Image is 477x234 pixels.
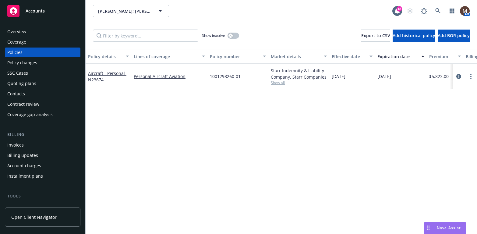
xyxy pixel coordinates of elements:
[455,73,462,80] a: circleInformation
[7,58,37,68] div: Policy changes
[93,5,169,17] button: [PERSON_NAME]; [PERSON_NAME] [PERSON_NAME]
[5,27,80,37] a: Overview
[98,8,151,14] span: [PERSON_NAME]; [PERSON_NAME] [PERSON_NAME]
[429,73,449,80] span: $5,823.00
[7,171,43,181] div: Installment plans
[467,73,475,80] a: more
[424,222,466,234] button: Nova Assist
[427,49,463,64] button: Premium
[7,161,41,171] div: Account charges
[271,67,327,80] div: Starr Indemnity & Liability Company, Starr Companies
[7,140,24,150] div: Invoices
[7,37,26,47] div: Coverage
[207,49,268,64] button: Policy number
[361,33,390,38] span: Export to CSV
[397,6,402,12] div: 18
[5,151,80,160] a: Billing updates
[134,53,198,60] div: Lines of coverage
[210,73,241,80] span: 1001298260-01
[446,5,458,17] a: Switch app
[418,5,430,17] a: Report a Bug
[7,48,23,57] div: Policies
[7,89,25,99] div: Contacts
[26,9,45,13] span: Accounts
[88,70,126,83] a: Aircraft - Personal
[88,70,126,83] span: - N23674
[131,49,207,64] button: Lines of coverage
[5,68,80,78] a: SSC Cases
[5,132,80,138] div: Billing
[375,49,427,64] button: Expiration date
[134,73,205,80] a: Personal Aircraft Aviation
[5,193,80,199] div: Tools
[5,2,80,19] a: Accounts
[432,5,444,17] a: Search
[377,73,391,80] span: [DATE]
[5,37,80,47] a: Coverage
[5,161,80,171] a: Account charges
[268,49,329,64] button: Market details
[7,151,38,160] div: Billing updates
[5,48,80,57] a: Policies
[7,79,36,88] div: Quoting plans
[332,73,345,80] span: [DATE]
[438,33,470,38] span: Add BOR policy
[437,225,461,230] span: Nova Assist
[5,89,80,99] a: Contacts
[93,30,198,42] input: Filter by keyword...
[202,33,225,38] span: Show inactive
[271,53,320,60] div: Market details
[429,53,454,60] div: Premium
[424,222,432,234] div: Drag to move
[7,27,26,37] div: Overview
[5,110,80,119] a: Coverage gap analysis
[271,80,327,85] span: Show all
[438,30,470,42] button: Add BOR policy
[393,30,435,42] button: Add historical policy
[5,171,80,181] a: Installment plans
[377,53,418,60] div: Expiration date
[332,53,366,60] div: Effective date
[5,140,80,150] a: Invoices
[460,6,470,16] img: photo
[11,214,57,220] span: Open Client Navigator
[7,110,53,119] div: Coverage gap analysis
[361,30,390,42] button: Export to CSV
[5,99,80,109] a: Contract review
[5,58,80,68] a: Policy changes
[7,99,39,109] div: Contract review
[393,33,435,38] span: Add historical policy
[5,202,80,211] a: Manage files
[210,53,259,60] div: Policy number
[5,79,80,88] a: Quoting plans
[404,5,416,17] a: Start snowing
[88,53,122,60] div: Policy details
[7,202,33,211] div: Manage files
[329,49,375,64] button: Effective date
[86,49,131,64] button: Policy details
[7,68,28,78] div: SSC Cases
